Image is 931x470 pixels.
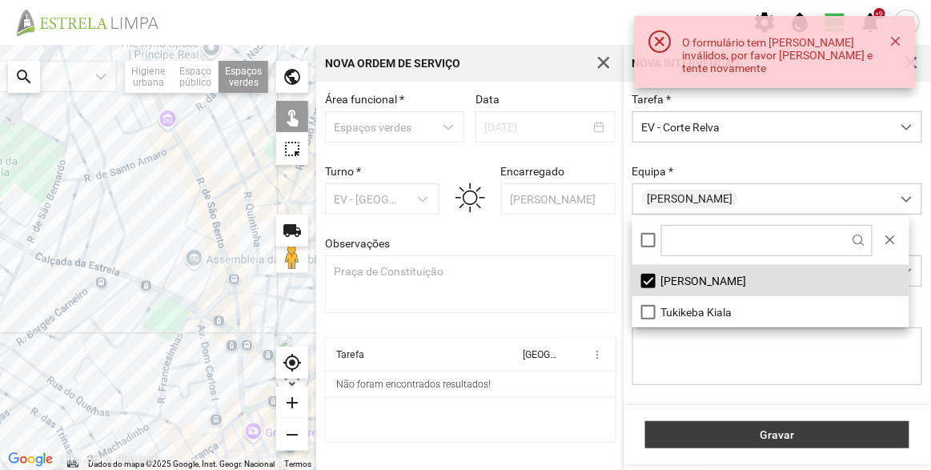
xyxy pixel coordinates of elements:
[325,237,390,250] label: Observações
[336,349,364,360] div: Tarefa
[125,61,173,93] div: Higiene urbana
[325,93,404,106] label: Área funcional *
[633,112,891,142] span: EV - Corte Relva
[632,93,672,106] label: Tarefa *
[874,8,885,19] div: +9
[336,379,491,390] div: Não foram encontrados resultados!
[789,10,813,34] span: water_drop
[661,306,732,319] span: Tukikeba Kiala
[325,165,361,178] label: Turno *
[276,215,308,247] div: local_shipping
[524,349,557,360] div: [GEOGRAPHIC_DATA]
[276,101,308,133] div: touch_app
[11,8,176,37] img: file
[632,265,909,296] li: Álvaro Neves
[632,58,740,69] div: Nova intervenção
[4,449,57,470] img: Google
[4,449,57,470] a: Abrir esta área no Google Maps (abre uma nova janela)
[683,36,891,74] div: O formulário tem [PERSON_NAME] inválidos, por favor [PERSON_NAME] e tente novamente
[173,61,219,93] div: Espaço público
[455,181,484,215] img: 01d.svg
[284,460,311,468] a: Termos (abre num novo separador)
[632,165,674,178] label: Equipa *
[325,58,460,69] div: Nova Ordem de Serviço
[501,165,565,178] label: Encarregado
[476,93,500,106] label: Data
[859,10,883,34] span: notifications
[8,61,40,93] div: search
[276,419,308,451] div: remove
[276,387,308,419] div: add
[654,428,901,441] span: Gravar
[641,190,738,208] span: [PERSON_NAME]
[276,133,308,165] div: highlight_alt
[824,10,848,34] span: view_day
[276,241,308,273] button: Arraste o Pegman para o mapa para abrir o Street View
[632,296,909,327] li: Tukikeba Kiala
[276,61,308,93] div: public
[88,460,275,468] span: Dados do mapa ©2025 Google, Inst. Geogr. Nacional
[276,347,308,379] div: my_location
[645,421,909,448] button: Gravar
[753,10,777,34] span: settings
[661,275,747,287] span: [PERSON_NAME]
[219,61,268,93] div: Espaços verdes
[592,348,604,361] span: more_vert
[891,112,922,142] div: dropdown trigger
